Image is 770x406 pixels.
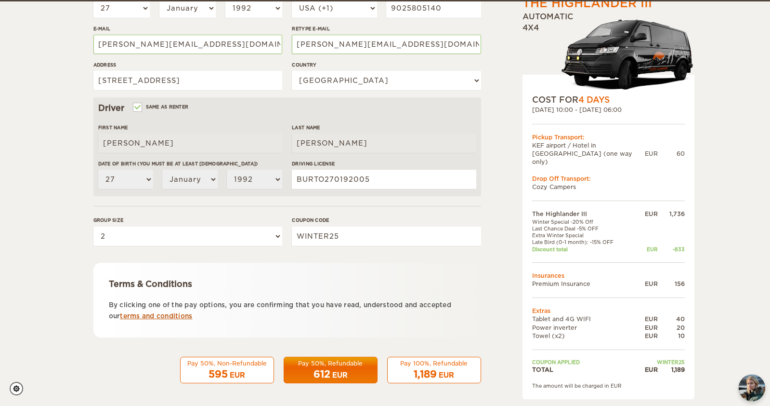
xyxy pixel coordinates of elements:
div: -833 [658,246,685,253]
label: Retype E-mail [292,25,481,32]
button: Pay 100%, Refundable 1,189 EUR [387,357,481,384]
td: Cozy Campers [532,183,685,191]
label: Country [292,61,481,68]
div: EUR [634,315,657,323]
td: Extra Winter Special [532,232,635,239]
td: Premium Insurance [532,280,635,288]
p: By clicking one of the pay options, you are confirming that you have read, understood and accepte... [109,299,466,322]
div: EUR [332,370,348,380]
div: EUR [634,280,657,288]
label: Group size [93,217,282,224]
label: Address [93,61,282,68]
div: 60 [658,149,685,158]
td: KEF airport / Hotel in [GEOGRAPHIC_DATA] (one way only) [532,141,645,166]
div: Automatic 4x4 [522,12,694,94]
td: Extras [532,307,685,315]
div: EUR [634,332,657,340]
button: Pay 50%, Refundable 612 EUR [284,357,378,384]
td: Discount total [532,246,635,253]
td: Winter Special -20% Off [532,218,635,225]
td: Insurances [532,271,685,280]
td: TOTAL [532,365,635,374]
input: e.g. Street, City, Zip Code [93,71,282,90]
span: 1,189 [414,368,437,380]
td: Last Chance Deal -5% OFF [532,225,635,232]
span: 595 [209,368,228,380]
div: The amount will be charged in EUR [532,382,685,389]
div: EUR [645,149,658,158]
div: EUR [634,210,657,218]
td: Tablet and 4G WIFI [532,315,635,323]
input: e.g. example@example.com [93,35,282,54]
td: Coupon applied [532,359,635,365]
div: EUR [439,370,454,380]
div: 20 [658,324,685,332]
div: EUR [634,365,657,374]
label: First Name [98,124,282,131]
img: stor-langur-4.png [561,14,694,94]
div: 1,736 [658,210,685,218]
div: Pay 100%, Refundable [393,359,475,367]
div: Terms & Conditions [109,278,466,290]
div: Drop Off Transport: [532,175,685,183]
label: Coupon code [292,217,481,224]
div: Pay 50%, Refundable [290,359,371,367]
input: Same as renter [134,105,140,111]
span: 612 [313,368,330,380]
img: Freyja at Cozy Campers [739,375,765,401]
td: Late Bird (0-1 month): -15% OFF [532,239,635,245]
div: COST FOR [532,94,685,106]
input: e.g. Smith [292,134,476,153]
button: chat-button [739,375,765,401]
label: Date of birth (You must be at least [DEMOGRAPHIC_DATA]) [98,160,282,167]
td: Towel (x2) [532,332,635,340]
button: Pay 50%, Non-Refundable 595 EUR [180,357,274,384]
td: The Highlander III [532,210,635,218]
label: Same as renter [134,102,189,111]
div: 1,189 [658,365,685,374]
div: EUR [634,324,657,332]
td: Power inverter [532,324,635,332]
label: E-mail [93,25,282,32]
div: EUR [230,370,245,380]
div: 156 [658,280,685,288]
label: Driving License [292,160,476,167]
input: e.g. example@example.com [292,35,481,54]
div: Pay 50%, Non-Refundable [186,359,268,367]
input: e.g. William [98,134,282,153]
div: 40 [658,315,685,323]
a: terms and conditions [120,312,192,320]
span: 4 Days [578,95,610,105]
div: Driver [98,102,476,114]
div: 10 [658,332,685,340]
label: Last Name [292,124,476,131]
div: EUR [634,246,657,253]
td: WINTER25 [634,359,684,365]
a: Cookie settings [10,382,29,395]
div: [DATE] 10:00 - [DATE] 06:00 [532,106,685,114]
div: Pickup Transport: [532,133,685,141]
input: e.g. 14789654B [292,170,476,189]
